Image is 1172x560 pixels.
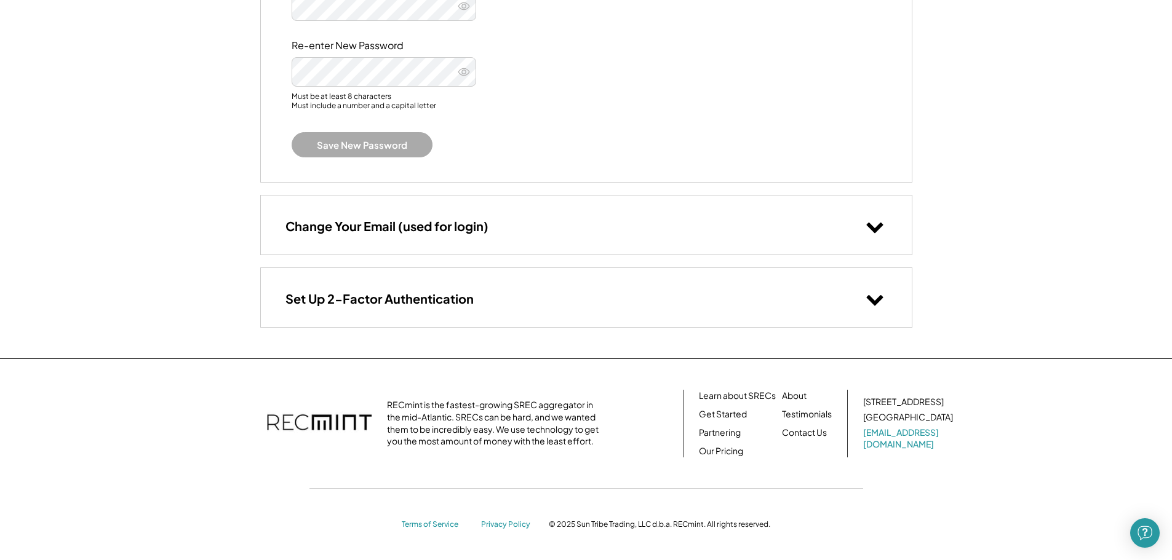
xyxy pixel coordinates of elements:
[863,411,953,424] div: [GEOGRAPHIC_DATA]
[863,427,955,451] a: [EMAIL_ADDRESS][DOMAIN_NAME]
[292,92,881,114] div: Must be at least 8 characters Must include a number and a capital letter
[481,519,536,530] a: Privacy Policy
[387,399,605,447] div: RECmint is the fastest-growing SREC aggregator in the mid-Atlantic. SRECs can be hard, and we wan...
[782,390,807,402] a: About
[699,390,776,402] a: Learn about SRECs
[285,291,474,307] h3: Set Up 2-Factor Authentication
[699,427,741,439] a: Partnering
[402,519,469,530] a: Terms of Service
[699,408,747,420] a: Get Started
[267,402,372,445] img: recmint-logotype%403x.png
[782,427,827,439] a: Contact Us
[1130,518,1160,548] div: Open Intercom Messenger
[699,445,743,457] a: Our Pricing
[292,39,415,52] div: Re-enter New Password
[782,408,832,420] a: Testimonials
[285,218,488,234] h3: Change Your Email (used for login)
[292,132,433,157] button: Save New Password
[549,519,770,529] div: © 2025 Sun Tribe Trading, LLC d.b.a. RECmint. All rights reserved.
[863,396,944,408] div: [STREET_ADDRESS]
